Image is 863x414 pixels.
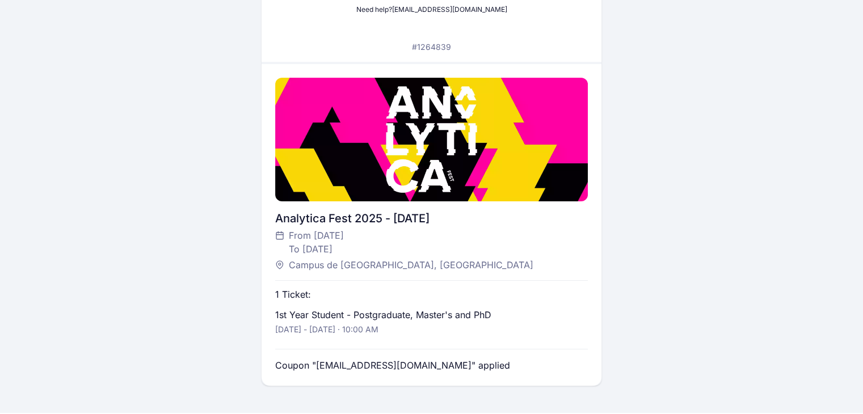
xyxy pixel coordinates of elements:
p: #1264839 [412,41,451,53]
p: 1 Ticket: [275,288,311,301]
a: [EMAIL_ADDRESS][DOMAIN_NAME] [392,5,507,14]
span: From [DATE] To [DATE] [289,229,344,256]
span: Need help? [356,5,392,14]
span: Campus de [GEOGRAPHIC_DATA], [GEOGRAPHIC_DATA] [289,258,533,272]
p: [DATE] - [DATE] · 10:00 AM [275,324,378,335]
div: Analytica Fest 2025 - [DATE] [275,210,588,226]
p: Coupon "[EMAIL_ADDRESS][DOMAIN_NAME]" applied [275,358,510,372]
p: 1st Year Student - Postgraduate, Master's and PhD [275,308,491,322]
